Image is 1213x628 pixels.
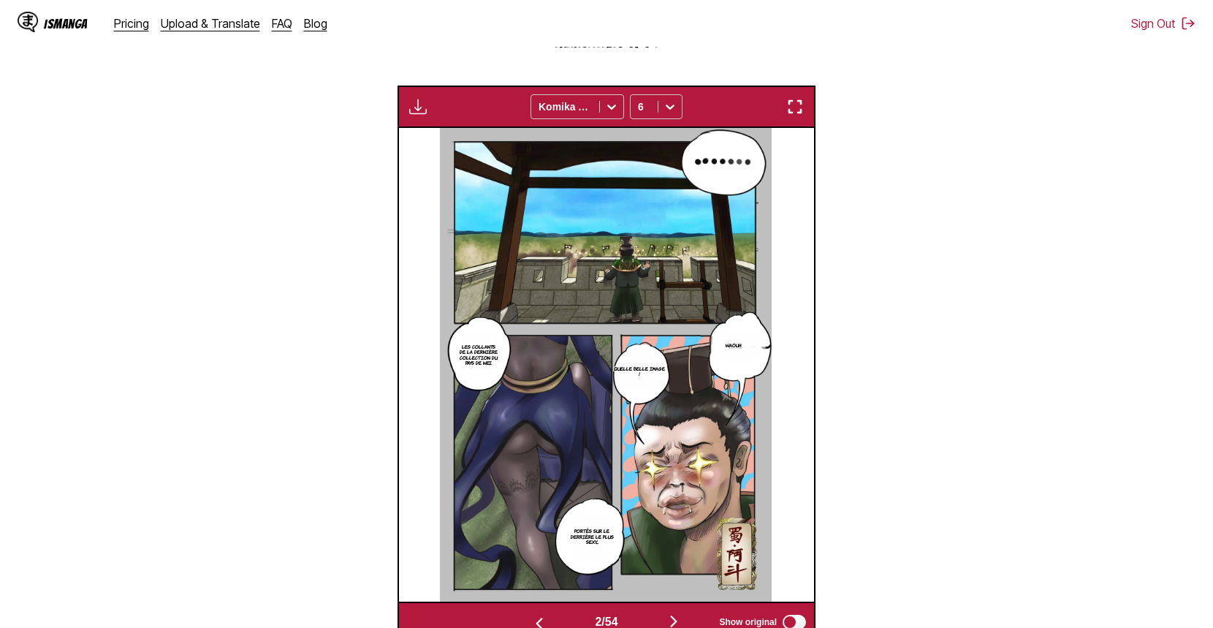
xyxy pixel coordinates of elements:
[455,341,502,368] p: Les collants de la dernière collection du pays de Wei
[719,617,777,627] span: Show original
[18,12,114,35] a: IsManga LogoIsManga
[161,16,260,31] a: Upload & Translate
[610,363,669,379] p: Quelle belle image !
[566,526,619,548] p: Portés sur le derrière le plus sexy...
[440,128,772,602] img: Manga Panel
[114,16,149,31] a: Pricing
[44,17,88,31] div: IsManga
[409,98,427,116] img: Download translated images
[1131,16,1195,31] button: Sign Out
[18,12,38,32] img: IsManga Logo
[723,340,744,351] p: Waouh
[1181,16,1195,31] img: Sign out
[304,16,327,31] a: Blog
[786,98,804,116] img: Enter fullscreen
[272,16,292,31] a: FAQ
